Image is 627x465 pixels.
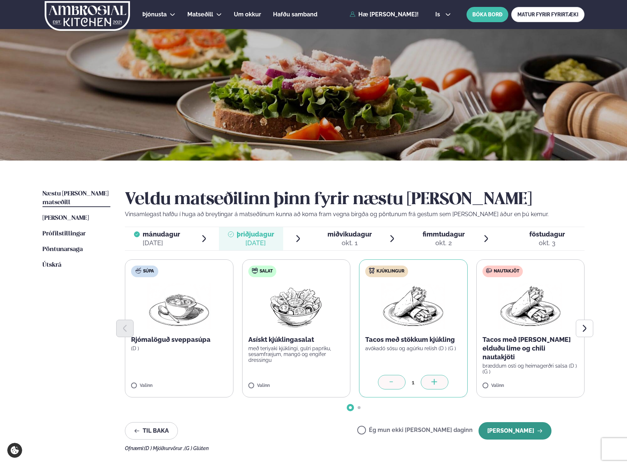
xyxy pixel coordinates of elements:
div: okt. 1 [327,239,372,247]
a: Prófílstillingar [42,230,86,238]
div: 1 [406,378,421,387]
span: fimmtudagur [423,230,465,238]
a: MATUR FYRIR FYRIRTÆKI [511,7,585,22]
a: Pöntunarsaga [42,245,83,254]
span: Pöntunarsaga [42,246,83,252]
span: Þjónusta [142,11,167,18]
p: Vinsamlegast hafðu í huga að breytingar á matseðlinum kunna að koma fram vegna birgða og pöntunum... [125,210,585,219]
button: Til baka [125,422,178,440]
span: mánudagur [143,230,180,238]
span: Nautakjöt [494,268,519,274]
p: Rjómalöguð sveppasúpa [131,335,227,344]
img: Wraps.png [381,283,445,329]
span: Hafðu samband [273,11,317,18]
button: is [429,12,457,17]
span: Salat [260,268,273,274]
button: Next slide [576,320,593,337]
div: okt. 2 [423,239,465,247]
div: Ofnæmi: [125,445,585,451]
a: Útskrá [42,261,61,270]
button: BÓKA BORÐ [467,7,508,22]
span: Næstu [PERSON_NAME] matseðill [42,191,109,206]
div: [DATE] [143,239,180,247]
span: Go to slide 2 [358,406,361,409]
img: Salad.png [264,283,328,329]
span: is [435,12,442,17]
a: Hafðu samband [273,10,317,19]
h2: Veldu matseðilinn þinn fyrir næstu [PERSON_NAME] [125,190,585,210]
span: Útskrá [42,262,61,268]
a: [PERSON_NAME] [42,214,89,223]
span: Um okkur [234,11,261,18]
p: avókadó sósu og agúrku relish (D ) (G ) [365,345,461,351]
a: Matseðill [187,10,213,19]
img: soup.svg [135,268,141,274]
a: Hæ [PERSON_NAME]! [350,11,419,18]
div: okt. 3 [529,239,565,247]
button: [PERSON_NAME] [479,422,551,440]
img: Soup.png [147,283,211,329]
img: Wraps.png [498,283,562,329]
a: Cookie settings [7,443,22,458]
p: bræddum osti og heimagerðri salsa (D ) (G ) [483,363,579,375]
button: Previous slide [116,320,134,337]
p: (D ) [131,345,227,351]
span: (D ) Mjólkurvörur , [144,445,184,451]
span: Prófílstillingar [42,231,86,237]
p: Tacos með stökkum kjúkling [365,335,461,344]
img: chicken.svg [369,268,375,274]
p: Tacos með [PERSON_NAME] elduðu lime og chili nautakjöti [483,335,579,361]
p: Asískt kjúklingasalat [248,335,345,344]
span: Matseðill [187,11,213,18]
a: Um okkur [234,10,261,19]
span: [PERSON_NAME] [42,215,89,221]
span: Kjúklingur [376,268,404,274]
span: þriðjudagur [237,230,274,238]
span: (G ) Glúten [184,445,209,451]
a: Næstu [PERSON_NAME] matseðill [42,190,110,207]
p: með teriyaki kjúklingi, gulri papriku, sesamfræjum, mangó og engifer dressingu [248,345,345,363]
img: salad.svg [252,268,258,274]
a: Þjónusta [142,10,167,19]
img: logo [44,1,131,31]
span: Go to slide 1 [349,406,352,409]
div: [DATE] [237,239,274,247]
span: miðvikudagur [327,230,372,238]
span: föstudagur [529,230,565,238]
img: beef.svg [486,268,492,274]
span: Súpa [143,268,154,274]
